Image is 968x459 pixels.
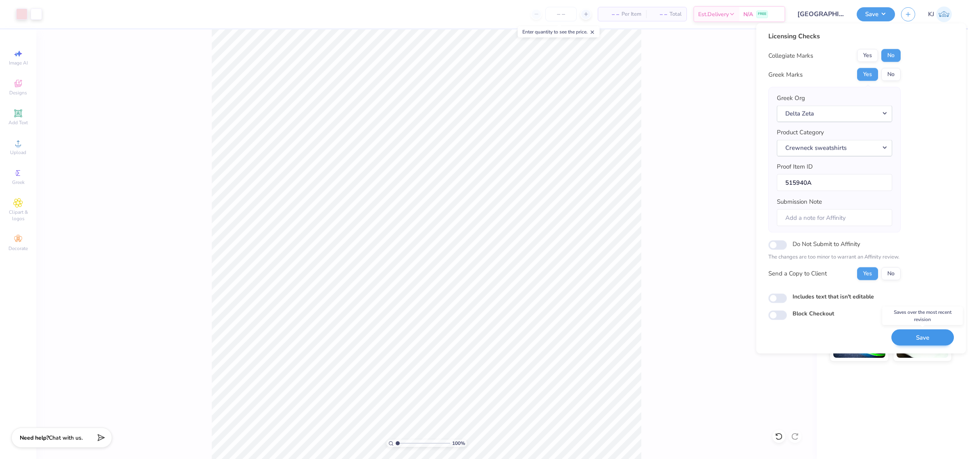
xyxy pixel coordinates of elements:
span: N/A [743,10,753,19]
span: Clipart & logos [4,209,32,222]
label: Includes text that isn't editable [793,292,874,300]
span: Image AI [9,60,28,66]
span: Total [670,10,682,19]
button: Yes [857,49,878,62]
div: Licensing Checks [768,31,901,41]
span: FREE [758,11,766,17]
div: Collegiate Marks [768,51,813,60]
button: Yes [857,68,878,81]
label: Do Not Submit to Affinity [793,239,860,249]
label: Product Category [777,128,824,137]
div: Saves over the most recent revision [882,307,963,325]
input: – – [545,7,577,21]
button: No [881,68,901,81]
span: Est. Delivery [698,10,729,19]
span: – – [603,10,619,19]
span: KJ [928,10,934,19]
p: The changes are too minor to warrant an Affinity review. [768,253,901,261]
span: Upload [10,149,26,156]
button: Delta Zeta [777,105,892,122]
button: Save [857,7,895,21]
label: Block Checkout [793,309,834,317]
div: Enter quantity to see the price. [518,26,600,38]
div: Greek Marks [768,70,803,79]
button: No [881,267,901,280]
label: Submission Note [777,197,822,207]
span: – – [651,10,667,19]
img: Kendra Jingco [936,6,952,22]
span: Designs [9,90,27,96]
button: Crewneck sweatshirts [777,140,892,156]
button: Save [891,329,954,346]
strong: Need help? [20,434,49,442]
span: Decorate [8,245,28,252]
label: Greek Org [777,94,805,103]
span: Greek [12,179,25,186]
button: Yes [857,267,878,280]
span: Chat with us. [49,434,83,442]
div: Send a Copy to Client [768,269,827,278]
span: Add Text [8,119,28,126]
span: Per Item [622,10,641,19]
input: Untitled Design [791,6,851,22]
a: KJ [928,6,952,22]
input: Add a note for Affinity [777,209,892,226]
button: No [881,49,901,62]
label: Proof Item ID [777,162,813,171]
span: 100 % [452,440,465,447]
